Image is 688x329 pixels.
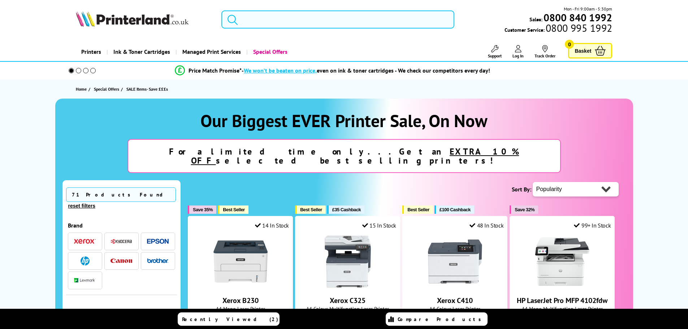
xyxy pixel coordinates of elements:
[515,207,535,212] span: Save 32%
[94,85,119,93] span: Special Offers
[428,234,482,289] img: Xerox C410
[505,25,612,33] span: Customer Service:
[76,11,213,28] a: Printerland Logo
[218,205,248,214] button: Best Seller
[321,283,375,290] a: Xerox C325
[213,234,268,289] img: Xerox B230
[544,11,612,24] b: 0800 840 1992
[327,205,364,214] button: £35 Cashback
[332,207,361,212] span: £35 Cashback
[147,258,169,263] img: Brother
[74,239,96,244] img: Xerox
[108,237,134,246] button: Kyocera
[76,85,88,93] a: Home
[407,207,429,212] span: Best Seller
[111,259,132,263] img: Canon
[62,109,626,132] h1: Our Biggest EVER Printer Sale, On Now
[222,296,259,305] a: Xerox B230
[565,40,574,49] span: 0
[535,283,589,290] a: HP LaserJet Pro MFP 4102fdw
[529,16,542,23] span: Sales:
[169,146,519,166] strong: For a limited time only...Get an selected best selling printers!
[81,256,90,265] img: HP
[113,43,170,61] span: Ink & Toner Cartridges
[76,43,107,61] a: Printers
[512,186,531,193] span: Sort By:
[111,239,132,244] img: Kyocera
[72,276,98,285] button: Lexmark
[147,239,169,244] img: Epson
[299,305,396,312] span: A4 Colour Multifunction Laser Printer
[406,305,503,312] span: A4 Colour Laser Printer
[72,256,98,266] button: HP
[223,207,245,212] span: Best Seller
[362,222,396,229] div: 15 In Stock
[428,283,482,290] a: Xerox C410
[574,222,611,229] div: 99+ In Stock
[437,296,473,305] a: Xerox C410
[542,14,612,21] a: 0800 840 1992
[440,207,471,212] span: £100 Cashback
[59,64,607,77] li: modal_Promise
[145,237,171,246] button: Epson
[178,312,280,326] a: Recently Viewed (2)
[512,53,524,59] span: Log In
[488,53,502,59] span: Support
[330,296,365,305] a: Xerox C325
[66,187,176,202] span: 71 Products Found
[76,11,189,27] img: Printerland Logo
[470,222,503,229] div: 48 In Stock
[545,25,612,31] span: 0800 995 1992
[300,207,322,212] span: Best Seller
[193,207,213,212] span: Save 35%
[568,43,612,59] a: Basket 0
[295,205,326,214] button: Best Seller
[94,85,121,93] a: Special Offers
[514,305,611,312] span: A4 Mono Multifunction Laser Printer
[512,45,524,59] a: Log In
[213,283,268,290] a: Xerox B230
[107,43,176,61] a: Ink & Toner Cartridges
[255,222,289,229] div: 14 In Stock
[386,312,488,326] a: Compare Products
[488,45,502,59] a: Support
[434,205,474,214] button: £100 Cashback
[575,46,591,56] span: Basket
[246,43,293,61] a: Special Offers
[517,296,607,305] a: HP LaserJet Pro MFP 4102fdw
[242,67,490,74] div: - even on ink & toner cartridges - We check our competitors every day!
[145,256,171,266] button: Brother
[192,305,289,312] span: A4 Mono Laser Printer
[188,205,216,214] button: Save 35%
[74,278,96,282] img: Lexmark
[191,146,519,166] u: EXTRA 10% OFF
[402,205,433,214] button: Best Seller
[564,5,612,12] span: Mon - Fri 9:00am - 5:30pm
[535,45,555,59] a: Track Order
[68,222,176,229] div: Brand
[176,43,246,61] a: Managed Print Services
[398,316,485,322] span: Compare Products
[535,234,589,289] img: HP LaserJet Pro MFP 4102fdw
[510,205,538,214] button: Save 32%
[321,234,375,289] img: Xerox C325
[126,86,168,92] span: SALE Items- Save £££s
[182,316,278,322] span: Recently Viewed (2)
[189,67,242,74] span: Price Match Promise*
[66,203,98,209] button: reset filters
[108,256,134,266] button: Canon
[244,67,317,74] span: We won’t be beaten on price,
[72,237,98,246] button: Xerox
